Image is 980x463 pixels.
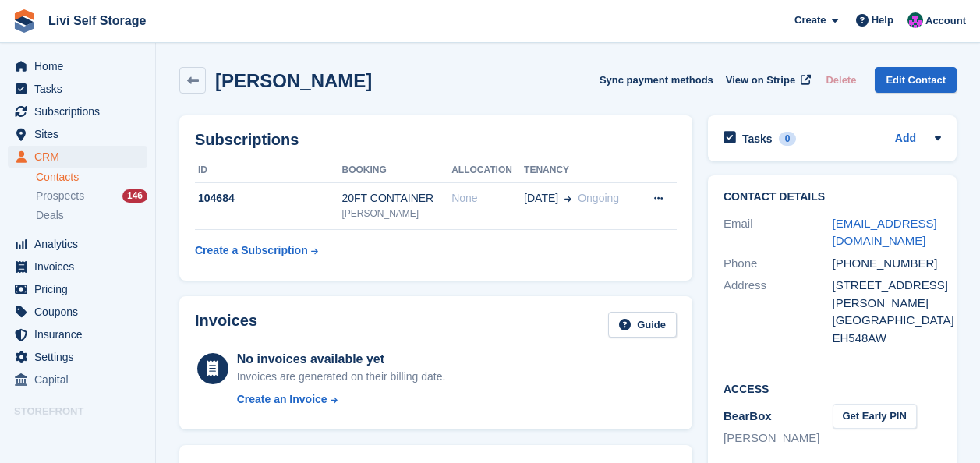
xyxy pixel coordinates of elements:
div: EH548AW [833,330,942,348]
div: [PERSON_NAME] [341,207,451,221]
a: menu [8,256,147,277]
span: Prospects [36,189,84,203]
a: menu [8,233,147,255]
a: View on Stripe [720,67,814,93]
span: CRM [34,146,128,168]
div: 20FT CONTAINER [341,190,451,207]
button: Delete [819,67,862,93]
a: Edit Contact [875,67,957,93]
div: Create a Subscription [195,242,308,259]
img: stora-icon-8386f47178a22dfd0bd8f6a31ec36ba5ce8667c1dd55bd0f319d3a0aa187defe.svg [12,9,36,33]
div: Invoices are generated on their billing date. [237,369,446,385]
div: [STREET_ADDRESS] [833,277,942,295]
a: menu [8,55,147,77]
h2: [PERSON_NAME] [215,70,372,91]
a: menu [8,369,147,391]
a: menu [8,423,147,445]
a: Preview store [129,425,147,444]
div: Address [724,277,833,347]
a: menu [8,323,147,345]
h2: Invoices [195,312,257,338]
a: Guide [608,312,677,338]
span: Deals [36,208,64,223]
th: Booking [341,158,451,183]
div: 104684 [195,190,341,207]
span: Create [794,12,826,28]
span: Tasks [34,78,128,100]
a: menu [8,78,147,100]
span: [DATE] [524,190,558,207]
a: Contacts [36,170,147,185]
span: Storefront [14,404,155,419]
li: [PERSON_NAME] [724,429,833,447]
span: Subscriptions [34,101,128,122]
span: Capital [34,369,128,391]
h2: Subscriptions [195,131,677,149]
span: Help [872,12,893,28]
a: Prospects 146 [36,188,147,204]
span: Account [925,13,966,29]
div: 0 [779,132,797,146]
span: Sites [34,123,128,145]
h2: Access [724,380,941,396]
button: Sync payment methods [600,67,713,93]
a: menu [8,346,147,368]
div: Create an Invoice [237,391,327,408]
a: menu [8,301,147,323]
button: Get Early PIN [833,404,917,429]
span: Coupons [34,301,128,323]
th: ID [195,158,341,183]
a: menu [8,278,147,300]
a: Livi Self Storage [42,8,152,34]
span: Settings [34,346,128,368]
th: Allocation [451,158,524,183]
span: Analytics [34,233,128,255]
div: Phone [724,255,833,273]
div: Email [724,215,833,250]
span: Pricing [34,278,128,300]
span: BearBox [724,409,772,422]
div: No invoices available yet [237,350,446,369]
a: Create an Invoice [237,391,446,408]
img: Graham Cameron [907,12,923,28]
a: Add [895,130,916,148]
div: [GEOGRAPHIC_DATA] [833,312,942,330]
span: Invoices [34,256,128,277]
a: Create a Subscription [195,236,318,265]
div: [PHONE_NUMBER] [833,255,942,273]
a: menu [8,146,147,168]
div: None [451,190,524,207]
span: Home [34,55,128,77]
h2: Contact Details [724,191,941,203]
div: [PERSON_NAME] [833,295,942,313]
a: menu [8,123,147,145]
div: 146 [122,189,147,203]
a: [EMAIL_ADDRESS][DOMAIN_NAME] [833,217,937,248]
a: Deals [36,207,147,224]
h2: Tasks [742,132,773,146]
span: Ongoing [578,192,619,204]
th: Tenancy [524,158,638,183]
a: menu [8,101,147,122]
span: View on Stripe [726,72,795,88]
span: Online Store [34,423,128,445]
span: Insurance [34,323,128,345]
